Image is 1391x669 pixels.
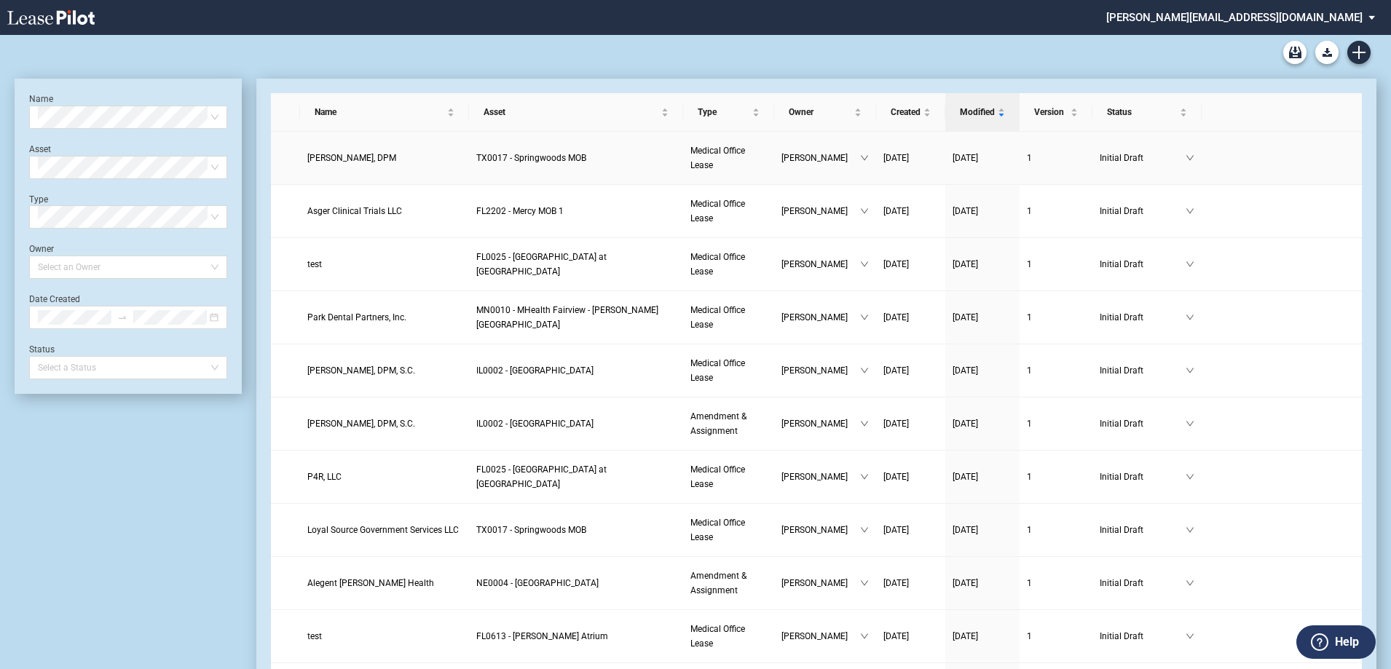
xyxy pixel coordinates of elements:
span: P4R, LLC [307,472,342,482]
span: Asger Clinical Trials LLC [307,206,402,216]
a: [DATE] [883,363,938,378]
span: [DATE] [953,259,978,269]
span: FL0613 - Kendall Atrium [476,631,608,641]
span: FL2202 - Mercy MOB 1 [476,206,564,216]
a: Asger Clinical Trials LLC [307,204,462,218]
a: TX0017 - Springwoods MOB [476,151,676,165]
a: FL0025 - [GEOGRAPHIC_DATA] at [GEOGRAPHIC_DATA] [476,250,676,279]
a: [DATE] [953,470,1012,484]
span: [PERSON_NAME] [781,470,860,484]
span: Initial Draft [1100,204,1186,218]
a: Alegent [PERSON_NAME] Health [307,576,462,590]
span: [DATE] [953,472,978,482]
span: [DATE] [883,525,909,535]
a: 1 [1027,151,1085,165]
span: down [1186,526,1194,534]
span: TX0017 - Springwoods MOB [476,525,586,535]
a: 1 [1027,363,1085,378]
span: Initial Draft [1100,629,1186,644]
span: down [860,207,869,215]
a: Medical Office Lease [690,515,767,545]
span: [PERSON_NAME] [781,363,860,378]
a: [DATE] [883,151,938,165]
th: Modified [945,93,1020,132]
span: [DATE] [953,525,978,535]
span: Asset [484,105,658,119]
a: [DATE] [953,416,1012,431]
span: Initial Draft [1100,363,1186,378]
a: 1 [1027,204,1085,218]
span: 1 [1027,525,1032,535]
a: Park Dental Partners, Inc. [307,310,462,325]
label: Help [1335,633,1359,652]
a: [DATE] [883,204,938,218]
span: Medical Office Lease [690,624,745,649]
span: 1 [1027,312,1032,322]
span: Initial Draft [1100,416,1186,431]
a: [DATE] [883,310,938,325]
a: Loyal Source Government Services LLC [307,523,462,537]
span: test [307,631,322,641]
label: Date Created [29,294,80,304]
a: [DATE] [953,363,1012,378]
span: 1 [1027,419,1032,429]
span: [PERSON_NAME] [781,576,860,590]
a: 1 [1027,257,1085,272]
span: Michael Frazier, DPM [307,153,396,163]
span: [PERSON_NAME] [781,310,860,325]
label: Owner [29,244,54,254]
span: down [860,313,869,322]
a: [PERSON_NAME], DPM, S.C. [307,416,462,431]
span: [DATE] [883,419,909,429]
a: TX0017 - Springwoods MOB [476,523,676,537]
a: test [307,629,462,644]
span: Modified [960,105,995,119]
span: Status [1107,105,1177,119]
span: [DATE] [883,206,909,216]
a: Medical Office Lease [690,622,767,651]
span: [DATE] [883,312,909,322]
th: Type [683,93,774,132]
a: MN0010 - MHealth Fairview - [PERSON_NAME][GEOGRAPHIC_DATA] [476,303,676,332]
span: down [860,472,869,481]
a: Medical Office Lease [690,197,767,226]
span: Version [1034,105,1068,119]
span: Amendment & Assignment [690,411,746,436]
span: [DATE] [953,419,978,429]
span: [PERSON_NAME] [781,151,860,165]
button: Download Blank Form [1315,41,1339,64]
span: [DATE] [883,578,909,588]
a: 1 [1027,576,1085,590]
span: down [860,632,869,641]
span: FL0025 - Medical Village at Maitland [476,252,607,277]
a: 1 [1027,629,1085,644]
span: down [1186,366,1194,375]
a: [DATE] [953,523,1012,537]
a: Medical Office Lease [690,250,767,279]
span: [DATE] [883,631,909,641]
span: Amendment & Assignment [690,571,746,595]
span: Initial Draft [1100,523,1186,537]
a: [DATE] [883,629,938,644]
label: Asset [29,144,51,154]
span: test [307,259,322,269]
a: [DATE] [953,151,1012,165]
a: P4R, LLC [307,470,462,484]
a: [DATE] [953,310,1012,325]
span: Alegent Creighton Health [307,578,434,588]
span: Medical Office Lease [690,464,745,489]
span: TX0017 - Springwoods MOB [476,153,586,163]
a: [PERSON_NAME], DPM [307,151,462,165]
span: down [860,526,869,534]
a: Create new document [1347,41,1371,64]
a: [PERSON_NAME], DPM, S.C. [307,363,462,378]
a: test [307,257,462,272]
a: FL0613 - [PERSON_NAME] Atrium [476,629,676,644]
a: IL0002 - [GEOGRAPHIC_DATA] [476,416,676,431]
span: to [117,312,127,322]
span: Initial Draft [1100,151,1186,165]
label: Type [29,194,48,205]
a: Archive [1283,41,1307,64]
span: Medical Office Lease [690,146,745,170]
span: 1 [1027,472,1032,482]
